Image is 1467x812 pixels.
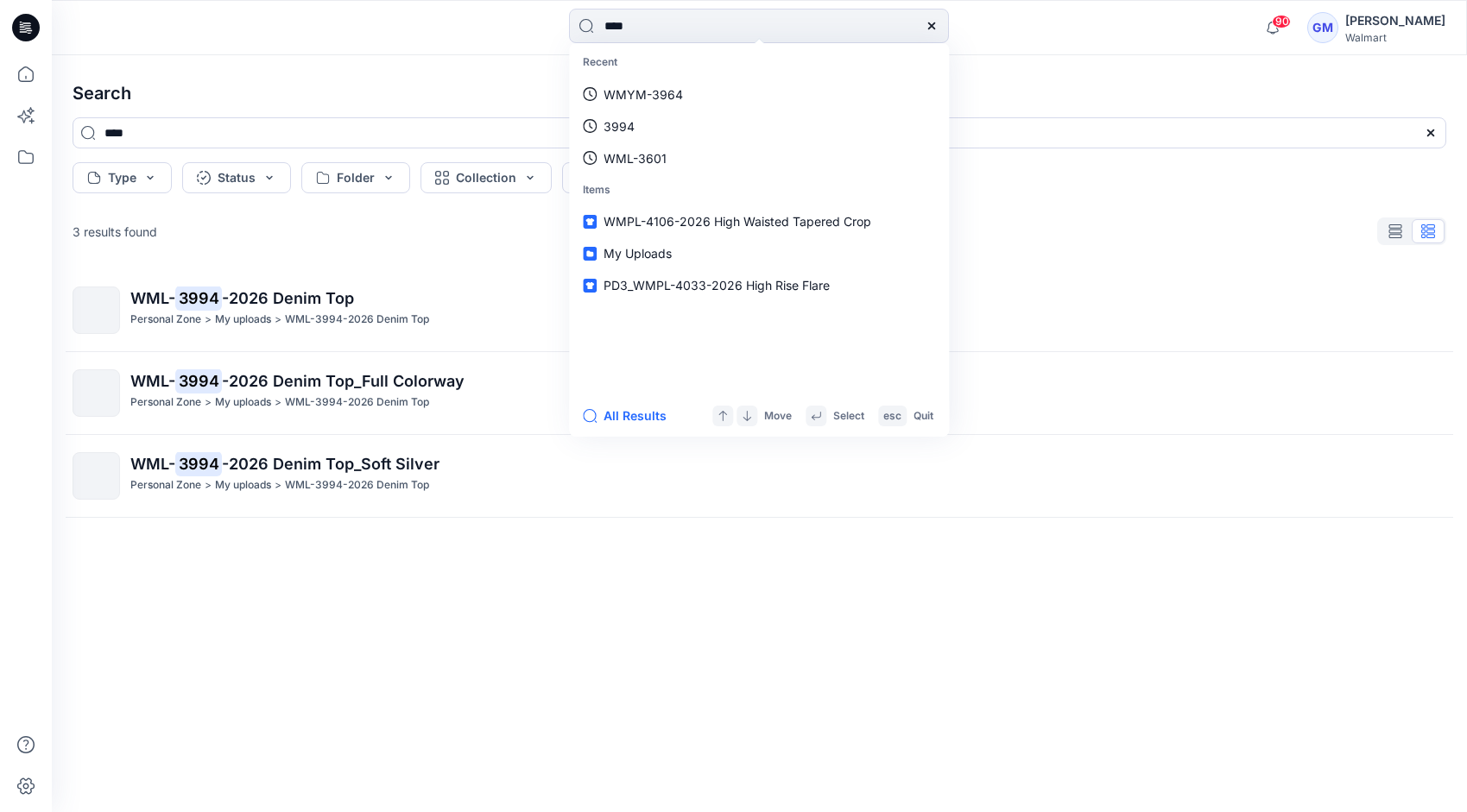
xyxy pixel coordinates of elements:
p: > [205,311,212,329]
p: My uploads [215,311,271,329]
p: My uploads [215,476,271,494]
button: Type [73,162,172,193]
div: Walmart [1345,31,1445,44]
a: 3994 [572,110,945,142]
span: WML- [130,372,175,390]
p: esc [883,407,901,425]
p: Items [572,174,945,206]
p: > [275,393,281,412]
p: Personal Zone [130,393,201,412]
span: PD3_WMPL-4033-2026 High Rise Flare [604,278,830,293]
p: > [205,476,212,494]
p: Move [764,407,792,425]
a: WML-3994-2026 Denim Top_Soft SilverPersonal Zone>My uploads>WML-3994-2026 Denim Top [62,442,1457,510]
mark: 3994 [175,451,222,475]
button: Collection [420,162,552,193]
p: Personal Zone [130,311,201,329]
span: WMPL-4106-2026 High Waisted Tapered Crop [604,214,871,229]
span: -2026 Denim Top_Soft Silver [222,455,439,473]
span: My Uploads [604,246,672,261]
h4: Search [59,69,1460,117]
p: 3994 [604,117,635,135]
span: 90 [1272,15,1291,28]
p: Recent [572,47,945,79]
p: > [275,476,281,494]
p: > [275,311,281,329]
p: 3 results found [73,223,157,241]
span: -2026 Denim Top [222,289,354,307]
p: My uploads [215,393,271,412]
a: WML-3601 [572,142,945,174]
mark: 3994 [175,368,222,393]
button: More filters [562,162,681,193]
a: WML-3994-2026 Denim Top_Full ColorwayPersonal Zone>My uploads>WML-3994-2026 Denim Top [62,359,1457,427]
a: WMPL-4106-2026 High Waisted Tapered Crop [572,205,945,237]
button: Status [182,162,291,193]
span: -2026 Denim Top_Full Colorway [222,372,465,390]
div: [PERSON_NAME] [1345,10,1445,31]
span: WML- [130,455,175,473]
mark: 3994 [175,286,222,310]
p: WML-3994-2026 Denim Top [285,476,429,494]
p: Quit [914,407,933,425]
p: WML-3601 [604,149,667,167]
p: WML-3994-2026 Denim Top [285,311,429,329]
p: WML-3994-2026 Denim Top [285,393,429,412]
span: WML- [130,289,175,307]
a: WMYM-3964 [572,79,945,110]
a: PD3_WMPL-4033-2026 High Rise Flare [572,269,945,301]
p: > [205,393,212,412]
a: WML-3994-2026 Denim TopPersonal Zone>My uploads>WML-3994-2026 Denim Top [62,276,1457,344]
p: WMYM-3964 [604,85,683,104]
a: My Uploads [572,237,945,269]
button: Folder [301,162,410,193]
button: All Results [583,406,678,426]
p: Select [833,407,864,425]
p: Personal Zone [130,476,201,494]
div: GM [1307,12,1338,43]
